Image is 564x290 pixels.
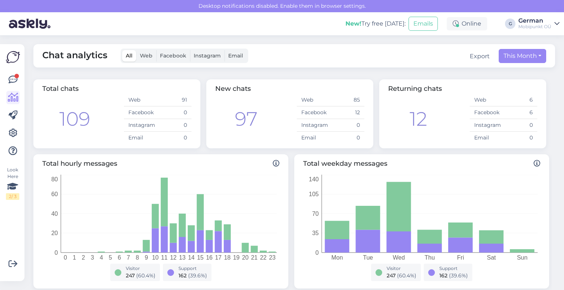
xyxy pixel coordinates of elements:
[387,272,396,279] span: 247
[297,106,331,119] td: Facebook
[505,19,515,29] div: G
[126,52,132,59] span: All
[228,52,243,59] span: Email
[194,52,221,59] span: Instagram
[518,18,560,30] a: GermanMobipunkt OÜ
[42,159,279,169] span: Total hourly messages
[504,119,537,132] td: 0
[439,272,447,279] span: 162
[470,106,504,119] td: Facebook
[345,19,406,28] div: Try free [DATE]:
[470,52,490,61] button: Export
[124,119,158,132] td: Instagram
[470,94,504,106] td: Web
[73,254,76,261] tspan: 1
[235,105,258,134] div: 97
[331,254,343,261] tspan: Mon
[100,254,103,261] tspan: 4
[127,254,130,261] tspan: 7
[51,230,58,236] tspan: 20
[499,49,546,63] button: This Month
[6,50,20,64] img: Askly Logo
[51,211,58,217] tspan: 40
[59,105,90,134] div: 109
[345,20,361,27] b: New!
[42,49,107,63] span: Chat analytics
[260,254,267,261] tspan: 22
[55,250,58,256] tspan: 0
[470,119,504,132] td: Instagram
[331,132,364,144] td: 0
[297,132,331,144] td: Email
[439,265,468,272] div: Support
[145,254,148,261] tspan: 9
[126,272,135,279] span: 247
[179,254,186,261] tspan: 13
[312,211,319,217] tspan: 70
[136,272,155,279] span: ( 60.4 %)
[188,254,195,261] tspan: 14
[309,191,319,197] tspan: 105
[51,176,58,182] tspan: 80
[124,132,158,144] td: Email
[397,272,416,279] span: ( 60.4 %)
[188,272,207,279] span: ( 39.6 %)
[242,254,249,261] tspan: 20
[504,132,537,144] td: 0
[136,254,139,261] tspan: 8
[178,265,207,272] div: Support
[206,254,213,261] tspan: 16
[424,254,435,261] tspan: Thu
[269,254,276,261] tspan: 23
[457,254,464,261] tspan: Fri
[6,193,19,200] div: 2 / 3
[109,254,112,261] tspan: 5
[124,106,158,119] td: Facebook
[158,94,191,106] td: 91
[504,94,537,106] td: 6
[518,24,551,30] div: Mobipunkt OÜ
[140,52,153,59] span: Web
[309,176,319,182] tspan: 140
[517,254,527,261] tspan: Sun
[331,119,364,132] td: 0
[504,106,537,119] td: 6
[124,94,158,106] td: Web
[297,94,331,106] td: Web
[51,191,58,197] tspan: 60
[126,265,155,272] div: Visitor
[297,119,331,132] td: Instagram
[215,85,251,93] span: New chats
[251,254,258,261] tspan: 21
[315,250,319,256] tspan: 0
[158,132,191,144] td: 0
[303,159,540,169] span: Total weekday messages
[42,85,79,93] span: Total chats
[388,85,442,93] span: Returning chats
[158,106,191,119] td: 0
[487,254,496,261] tspan: Sat
[410,105,427,134] div: 12
[331,94,364,106] td: 85
[178,272,187,279] span: 162
[158,119,191,132] td: 0
[160,52,186,59] span: Facebook
[312,230,319,236] tspan: 35
[470,132,504,144] td: Email
[91,254,94,261] tspan: 3
[518,18,551,24] div: German
[387,265,416,272] div: Visitor
[82,254,85,261] tspan: 2
[233,254,240,261] tspan: 19
[447,17,487,30] div: Online
[331,106,364,119] td: 12
[197,254,204,261] tspan: 15
[152,254,159,261] tspan: 10
[409,17,438,31] button: Emails
[215,254,222,261] tspan: 17
[118,254,121,261] tspan: 6
[224,254,231,261] tspan: 18
[6,167,19,200] div: Look Here
[363,254,373,261] tspan: Tue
